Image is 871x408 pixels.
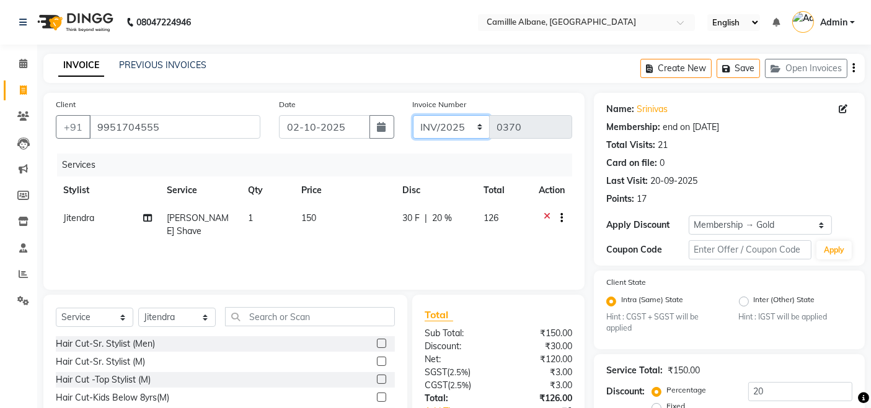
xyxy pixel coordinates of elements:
a: Srinivas [637,103,668,116]
div: 17 [637,193,647,206]
span: 2.5% [449,367,468,377]
input: Enter Offer / Coupon Code [689,240,811,259]
div: Hair Cut-Sr. Stylist (M) [56,355,145,368]
img: Admin [792,11,814,33]
div: Hair Cut -Top Stylist (M) [56,373,151,386]
span: 30 F [402,212,420,225]
span: 2.5% [450,380,469,390]
span: [PERSON_NAME] Shave [167,212,229,237]
label: Percentage [666,384,706,396]
a: INVOICE [58,54,104,77]
div: 0 [660,157,665,170]
button: Open Invoices [765,59,847,78]
span: 126 [484,212,498,224]
th: Disc [395,176,476,204]
img: logo [32,5,117,40]
div: Discount: [415,340,498,353]
div: Membership: [606,121,660,134]
div: ₹30.00 [498,340,581,353]
th: Stylist [56,176,159,204]
div: Service Total: [606,364,663,377]
div: Card on file: [606,157,657,170]
div: Name: [606,103,634,116]
label: Intra (Same) State [621,294,683,309]
div: Apply Discount [606,219,688,232]
div: ₹120.00 [498,353,581,366]
b: 08047224946 [136,5,191,40]
div: ₹150.00 [668,364,700,377]
div: 21 [658,139,668,152]
span: Total [425,308,453,321]
th: Price [294,176,395,204]
div: Sub Total: [415,327,498,340]
span: SGST [425,367,447,378]
span: Jitendra [63,212,94,224]
th: Total [476,176,531,204]
div: Last Visit: [606,175,648,188]
label: Date [279,99,296,110]
th: Action [531,176,572,204]
span: CGST [425,380,448,391]
button: Create New [640,59,712,78]
div: Services [57,154,581,176]
div: ₹3.00 [498,379,581,392]
div: Total: [415,392,498,405]
small: Hint : CGST + SGST will be applied [606,311,720,334]
div: Net: [415,353,498,366]
small: Hint : IGST will be applied [739,311,852,323]
span: 150 [301,212,316,224]
span: Admin [820,16,847,29]
span: 20 % [432,212,452,225]
th: Qty [241,176,294,204]
input: Search or Scan [225,307,395,326]
span: 1 [248,212,253,224]
span: | [425,212,427,225]
div: ₹3.00 [498,366,581,379]
div: ₹126.00 [498,392,581,405]
div: Hair Cut-Sr. Stylist (Men) [56,337,155,350]
div: Points: [606,193,634,206]
label: Inter (Other) State [754,294,815,309]
label: Invoice Number [413,99,467,110]
div: ( ) [415,366,498,379]
a: PREVIOUS INVOICES [119,59,206,71]
div: 20-09-2025 [650,175,697,188]
div: Discount: [606,385,645,398]
label: Client [56,99,76,110]
div: ₹150.00 [498,327,581,340]
label: Client State [606,277,646,288]
div: ( ) [415,379,498,392]
div: end on [DATE] [663,121,719,134]
div: Coupon Code [606,243,688,256]
div: Total Visits: [606,139,655,152]
input: Search by Name/Mobile/Email/Code [89,115,260,139]
div: Hair Cut-Kids Below 8yrs(M) [56,391,169,404]
button: Apply [816,241,852,259]
button: Save [717,59,760,78]
button: +91 [56,115,91,139]
th: Service [159,176,240,204]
